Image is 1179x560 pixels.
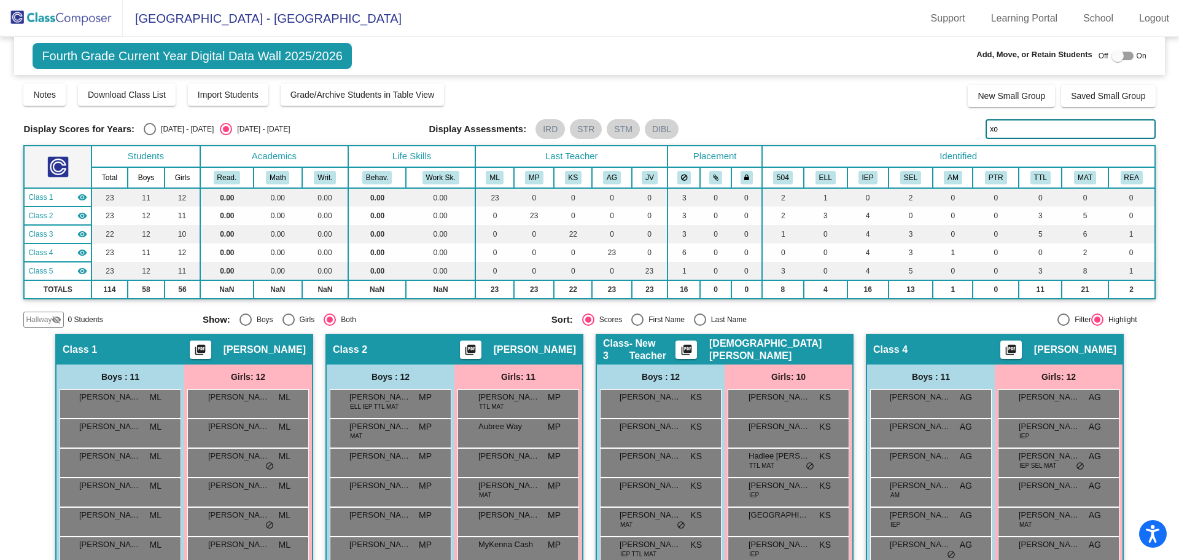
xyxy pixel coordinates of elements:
[254,188,302,207] td: 0.00
[804,207,847,225] td: 3
[667,262,700,280] td: 1
[200,207,254,225] td: 0.00
[644,314,685,325] div: First Name
[847,262,889,280] td: 4
[554,188,592,207] td: 0
[933,207,973,225] td: 0
[554,262,592,280] td: 0
[554,167,592,188] th: Kristen Sapoznik
[1074,171,1096,184] button: MAT
[193,344,208,361] mat-icon: picture_as_pdf
[165,280,200,299] td: 56
[749,391,810,403] span: [PERSON_NAME]
[731,280,762,299] td: 0
[889,225,933,243] td: 3
[706,314,747,325] div: Last Name
[889,243,933,262] td: 3
[667,280,700,299] td: 16
[667,243,700,262] td: 6
[1030,171,1051,184] button: TTL
[525,171,543,184] button: MP
[981,9,1068,28] a: Learning Portal
[281,84,445,106] button: Grade/Archive Students in Table View
[1108,262,1155,280] td: 1
[478,391,540,403] span: [PERSON_NAME]
[295,314,315,325] div: Girls
[91,188,128,207] td: 23
[700,280,731,299] td: 0
[632,188,668,207] td: 0
[128,188,165,207] td: 11
[1062,207,1108,225] td: 5
[867,365,995,389] div: Boys : 11
[203,314,542,326] mat-radio-group: Select an option
[968,85,1055,107] button: New Small Group
[77,211,87,221] mat-icon: visibility
[675,341,697,359] button: Print Students Details
[973,207,1019,225] td: 0
[725,365,852,389] div: Girls: 10
[63,344,97,356] span: Class 1
[165,225,200,243] td: 10
[819,391,831,404] span: KS
[24,225,91,243] td: Kristen Sapoznik - New Teacher
[773,171,793,184] button: 504
[1108,167,1155,188] th: Reading Intervention
[933,280,973,299] td: 1
[24,207,91,225] td: Mandy Poliska - No Class Name
[762,146,1155,167] th: Identified
[551,314,891,326] mat-radio-group: Select an option
[475,207,514,225] td: 0
[1129,9,1179,28] a: Logout
[422,171,459,184] button: Work Sk.
[302,207,348,225] td: 0.00
[973,167,1019,188] th: Parent Request
[592,262,631,280] td: 0
[266,171,289,184] button: Math
[475,262,514,280] td: 0
[709,337,846,362] span: [DEMOGRAPHIC_DATA][PERSON_NAME]
[679,344,694,361] mat-icon: picture_as_pdf
[514,243,554,262] td: 0
[1108,280,1155,299] td: 2
[889,262,933,280] td: 5
[454,365,582,389] div: Girls: 11
[348,146,475,167] th: Life Skills
[933,188,973,207] td: 0
[200,146,348,167] th: Academics
[847,207,889,225] td: 4
[514,188,554,207] td: 0
[165,262,200,280] td: 11
[667,188,700,207] td: 3
[889,188,933,207] td: 2
[514,167,554,188] th: Mandy Poliska
[406,188,475,207] td: 0.00
[978,91,1045,101] span: New Small Group
[302,243,348,262] td: 0.00
[91,167,128,188] th: Total
[302,262,348,280] td: 0.00
[77,229,87,239] mat-icon: visibility
[77,266,87,276] mat-icon: visibility
[165,243,200,262] td: 12
[165,188,200,207] td: 12
[78,84,176,106] button: Download Class List
[56,365,184,389] div: Boys : 11
[144,123,290,135] mat-radio-group: Select an option
[762,262,804,280] td: 3
[1062,280,1108,299] td: 21
[632,167,668,188] th: Jennifer VanHise
[535,119,565,139] mat-chip: IRD
[91,146,200,167] th: Students
[348,188,406,207] td: 0.00
[551,314,573,325] span: Sort:
[1108,207,1155,225] td: 0
[406,225,475,243] td: 0.00
[33,90,56,100] span: Notes
[475,280,514,299] td: 23
[165,207,200,225] td: 11
[642,171,658,184] button: JV
[592,167,631,188] th: Ann Green
[731,207,762,225] td: 0
[804,225,847,243] td: 0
